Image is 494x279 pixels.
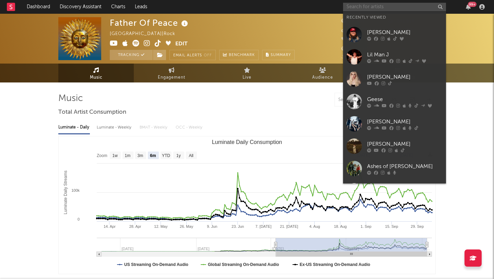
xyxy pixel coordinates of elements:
[285,64,360,82] a: Audience
[367,118,443,126] div: [PERSON_NAME]
[162,153,170,158] text: YTD
[334,224,346,228] text: 18. Aug
[271,53,291,57] span: Summary
[97,153,107,158] text: Zoom
[58,122,90,133] div: Luminate - Daily
[204,54,212,57] em: Off
[343,46,446,68] a: Lil Man J
[367,162,443,170] div: Ashes of [PERSON_NAME]
[343,3,446,11] input: Search for artists
[367,28,443,36] div: [PERSON_NAME]
[138,153,143,158] text: 3m
[361,224,372,228] text: 1. Sep
[175,40,188,48] button: Edit
[341,28,368,33] span: 165,200
[90,74,103,82] span: Music
[367,73,443,81] div: [PERSON_NAME]
[341,55,382,59] span: Jump Score: 83.6
[150,153,156,158] text: 6m
[180,224,193,228] text: 26. May
[158,74,185,82] span: Engagement
[341,19,365,23] span: 78,535
[335,97,407,103] input: Search by song name or URL
[78,217,80,221] text: 0
[367,140,443,148] div: [PERSON_NAME]
[212,139,282,145] text: Luminate Daily Consumption
[219,50,259,60] a: Benchmark
[110,30,183,38] div: [GEOGRAPHIC_DATA] | Rock
[232,224,244,228] text: 23. Jun
[343,135,446,157] a: [PERSON_NAME]
[125,153,131,158] text: 1m
[229,51,255,59] span: Benchmark
[411,224,424,228] text: 29. Sep
[104,224,116,228] text: 14. Apr
[341,47,409,51] span: 375,237 Monthly Listeners
[343,68,446,90] a: [PERSON_NAME]
[312,74,333,82] span: Audience
[134,64,209,82] a: Engagement
[209,64,285,82] a: Live
[110,17,190,29] div: Father Of Peace
[58,64,134,82] a: Music
[466,4,471,10] button: 99+
[189,153,193,158] text: All
[343,180,446,202] a: [PERSON_NAME]
[97,122,133,133] div: Luminate - Weekly
[124,262,188,267] text: US Streaming On-Demand Audio
[110,50,153,60] button: Tracking
[113,153,118,158] text: 1w
[208,262,279,267] text: Global Streaming On-Demand Audio
[255,224,271,228] text: 7. [DATE]
[346,13,443,22] div: Recently Viewed
[367,51,443,59] div: Lil Man J
[468,2,477,7] div: 99 +
[280,224,298,228] text: 21. [DATE]
[207,224,217,228] text: 9. Jun
[423,247,430,251] text: O…
[343,113,446,135] a: [PERSON_NAME]
[343,157,446,180] a: Ashes of [PERSON_NAME]
[129,224,141,228] text: 28. Apr
[309,224,320,228] text: 4. Aug
[58,108,126,116] span: Total Artist Consumption
[71,188,80,192] text: 100k
[63,170,68,214] text: Luminate Daily Streams
[343,90,446,113] a: Geese
[385,224,398,228] text: 15. Sep
[59,136,435,274] svg: Luminate Daily Consumption
[262,50,295,60] button: Summary
[154,224,168,228] text: 12. May
[243,74,251,82] span: Live
[169,50,216,60] button: Email AlertsOff
[341,37,361,42] span: 2,251
[300,262,370,267] text: Ex-US Streaming On-Demand Audio
[343,23,446,46] a: [PERSON_NAME]
[176,153,181,158] text: 1y
[367,95,443,103] div: Geese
